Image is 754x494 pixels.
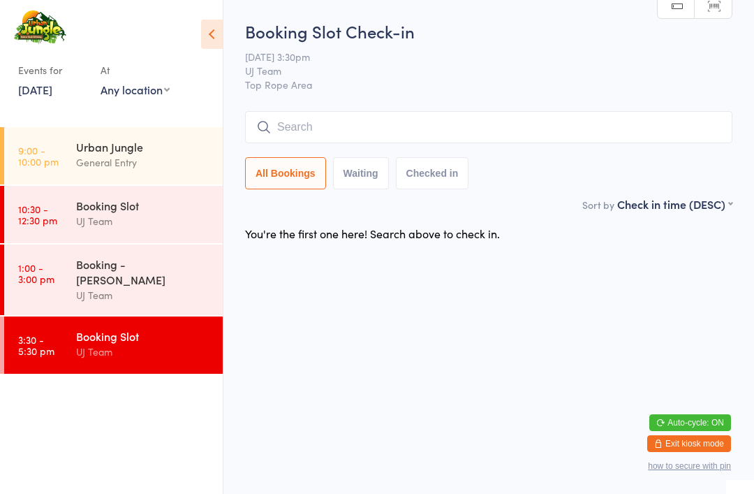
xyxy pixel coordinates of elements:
[18,145,59,167] time: 9:00 - 10:00 pm
[101,59,170,82] div: At
[4,127,223,184] a: 9:00 -10:00 pmUrban JungleGeneral Entry
[648,461,731,471] button: how to secure with pin
[649,414,731,431] button: Auto-cycle: ON
[4,317,223,374] a: 3:30 -5:30 pmBooking SlotUJ Team
[245,226,500,241] div: You're the first one here! Search above to check in.
[18,262,54,284] time: 1:00 - 3:00 pm
[4,186,223,243] a: 10:30 -12:30 pmBooking SlotUJ Team
[245,20,732,43] h2: Booking Slot Check-in
[76,344,211,360] div: UJ Team
[76,154,211,170] div: General Entry
[14,10,66,45] img: Urban Jungle Indoor Rock Climbing
[18,203,57,226] time: 10:30 - 12:30 pm
[245,64,711,78] span: UJ Team
[76,328,211,344] div: Booking Slot
[647,435,731,452] button: Exit kiosk mode
[101,82,170,97] div: Any location
[18,82,52,97] a: [DATE]
[18,59,87,82] div: Events for
[76,139,211,154] div: Urban Jungle
[617,196,732,212] div: Check in time (DESC)
[245,50,711,64] span: [DATE] 3:30pm
[396,157,469,189] button: Checked in
[245,111,732,143] input: Search
[245,78,732,92] span: Top Rope Area
[18,334,54,356] time: 3:30 - 5:30 pm
[76,256,211,287] div: Booking - [PERSON_NAME]
[582,198,614,212] label: Sort by
[333,157,389,189] button: Waiting
[76,213,211,229] div: UJ Team
[245,157,326,189] button: All Bookings
[4,245,223,315] a: 1:00 -3:00 pmBooking - [PERSON_NAME]UJ Team
[76,198,211,213] div: Booking Slot
[76,287,211,303] div: UJ Team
